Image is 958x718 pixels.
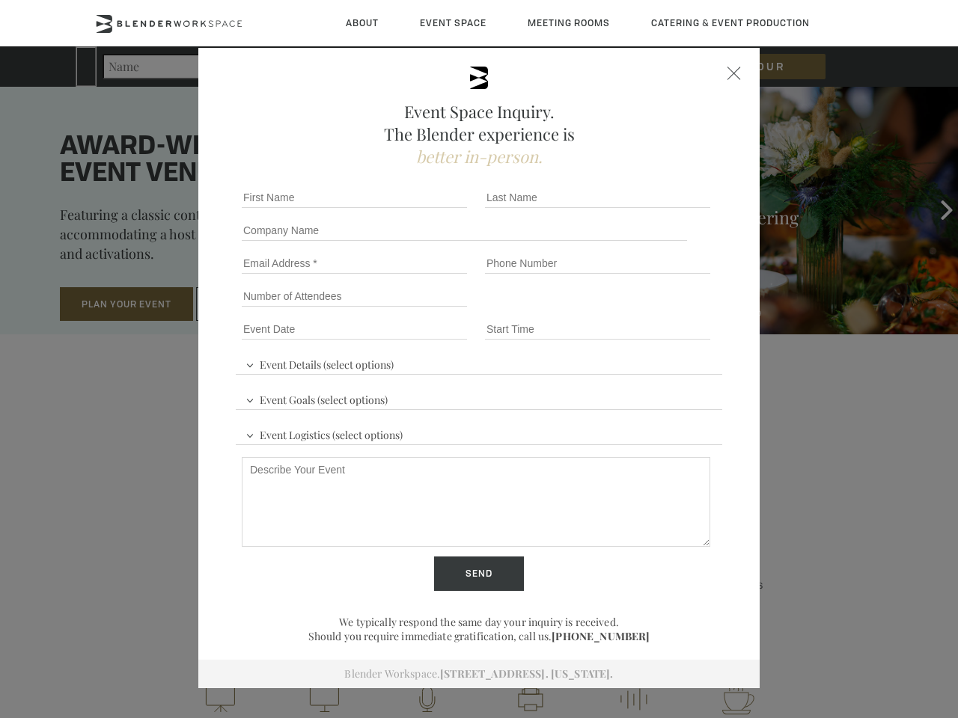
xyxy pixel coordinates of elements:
input: Company Name [242,220,687,241]
input: Last Name [485,187,710,208]
span: better in-person. [416,145,543,168]
input: Number of Attendees [242,286,467,307]
span: Event Logistics (select options) [242,422,406,444]
h2: Event Space Inquiry. The Blender experience is [236,100,722,168]
input: Start Time [485,319,710,340]
a: [PHONE_NUMBER] [552,629,650,643]
span: Event Details (select options) [242,352,397,374]
input: First Name [242,187,467,208]
div: Blender Workspace. [198,660,760,688]
input: Send [434,556,524,591]
span: Event Goals (select options) [242,387,391,409]
input: Phone Number [485,253,710,274]
a: [STREET_ADDRESS]. [US_STATE]. [440,666,613,681]
p: Should you require immediate gratification, call us. [236,629,722,643]
input: Email Address * [242,253,467,274]
p: We typically respond the same day your inquiry is received. [236,615,722,629]
input: Event Date [242,319,467,340]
